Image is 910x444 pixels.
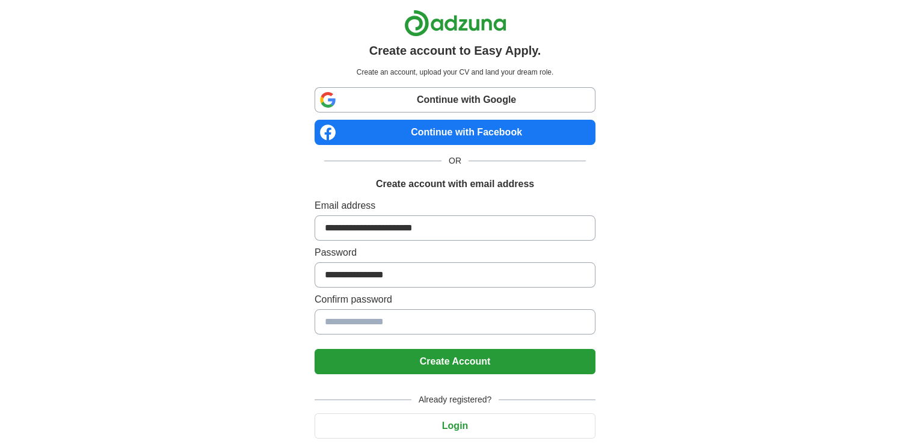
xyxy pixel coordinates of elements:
span: Already registered? [411,393,499,406]
a: Continue with Facebook [315,120,595,145]
label: Email address [315,199,595,213]
label: Confirm password [315,292,595,307]
button: Login [315,413,595,439]
span: OR [441,155,469,167]
label: Password [315,245,595,260]
h1: Create account with email address [376,177,534,191]
h1: Create account to Easy Apply. [369,42,541,60]
img: Adzuna logo [404,10,506,37]
button: Create Account [315,349,595,374]
p: Create an account, upload your CV and land your dream role. [317,67,593,78]
a: Login [315,421,595,431]
a: Continue with Google [315,87,595,113]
